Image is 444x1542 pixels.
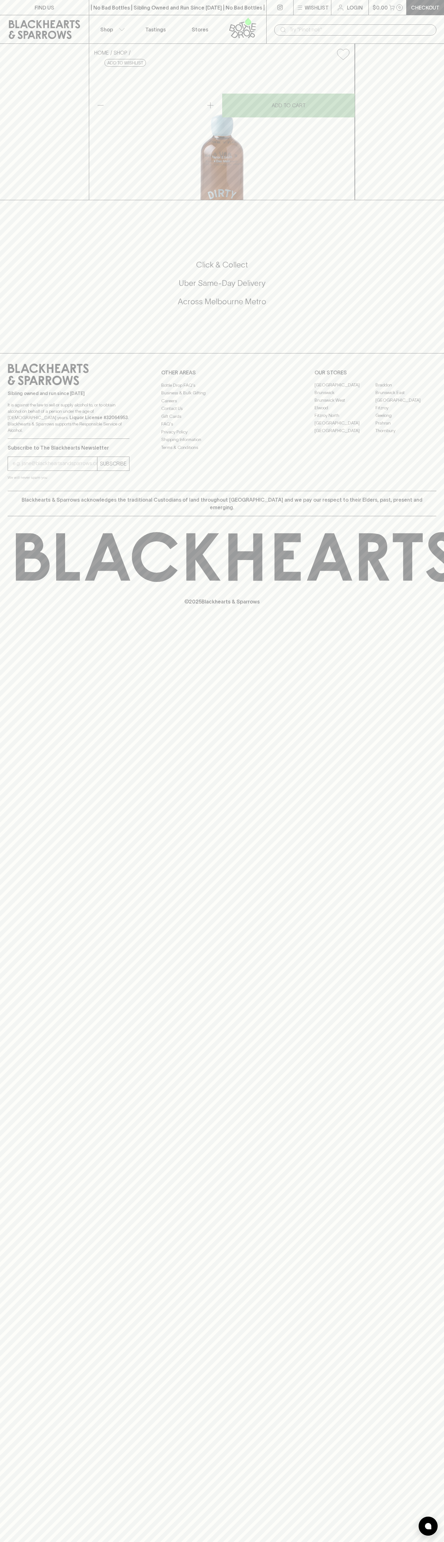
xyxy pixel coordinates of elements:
[272,102,306,109] p: ADD TO CART
[94,50,109,56] a: HOME
[8,234,436,340] div: Call to action block
[375,404,436,412] a: Fitzroy
[375,412,436,419] a: Geelong
[411,4,440,11] p: Checkout
[161,381,283,389] a: Bottle Drop FAQ's
[375,381,436,389] a: Braddon
[347,4,363,11] p: Login
[100,460,127,467] p: SUBSCRIBE
[315,369,436,376] p: OUR STORES
[161,369,283,376] p: OTHER AREAS
[161,444,283,451] a: Terms & Conditions
[315,404,375,412] a: Elwood
[8,260,436,270] h5: Click & Collect
[8,390,129,397] p: Sibling owned and run since [DATE]
[161,412,283,420] a: Gift Cards
[8,474,129,481] p: We will never spam you
[375,427,436,435] a: Thornbury
[35,4,54,11] p: FIND US
[222,94,355,117] button: ADD TO CART
[97,457,129,471] button: SUBSCRIBE
[161,428,283,436] a: Privacy Policy
[289,25,431,35] input: Try "Pinot noir"
[13,458,97,469] input: e.g. jane@blackheartsandsparrows.com.au
[161,389,283,397] a: Business & Bulk Gifting
[100,26,113,33] p: Shop
[161,397,283,405] a: Careers
[375,419,436,427] a: Prahran
[305,4,329,11] p: Wishlist
[8,278,436,288] h5: Uber Same-Day Delivery
[114,50,127,56] a: SHOP
[315,427,375,435] a: [GEOGRAPHIC_DATA]
[133,15,178,43] a: Tastings
[373,4,388,11] p: $0.00
[315,397,375,404] a: Brunswick West
[315,389,375,397] a: Brunswick
[335,46,352,63] button: Add to wishlist
[104,59,146,67] button: Add to wishlist
[161,436,283,444] a: Shipping Information
[375,389,436,397] a: Brunswick East
[8,444,129,451] p: Subscribe to The Blackhearts Newsletter
[145,26,166,33] p: Tastings
[161,420,283,428] a: FAQ's
[192,26,208,33] p: Stores
[89,65,355,200] img: 18533.png
[315,412,375,419] a: Fitzroy North
[89,15,134,43] button: Shop
[315,381,375,389] a: [GEOGRAPHIC_DATA]
[70,415,128,420] strong: Liquor License #32064953
[398,6,401,9] p: 0
[425,1523,431,1529] img: bubble-icon
[8,296,436,307] h5: Across Melbourne Metro
[12,496,432,511] p: Blackhearts & Sparrows acknowledges the traditional Custodians of land throughout [GEOGRAPHIC_DAT...
[161,405,283,412] a: Contact Us
[8,402,129,433] p: It is against the law to sell or supply alcohol to, or to obtain alcohol on behalf of a person un...
[375,397,436,404] a: [GEOGRAPHIC_DATA]
[315,419,375,427] a: [GEOGRAPHIC_DATA]
[178,15,222,43] a: Stores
